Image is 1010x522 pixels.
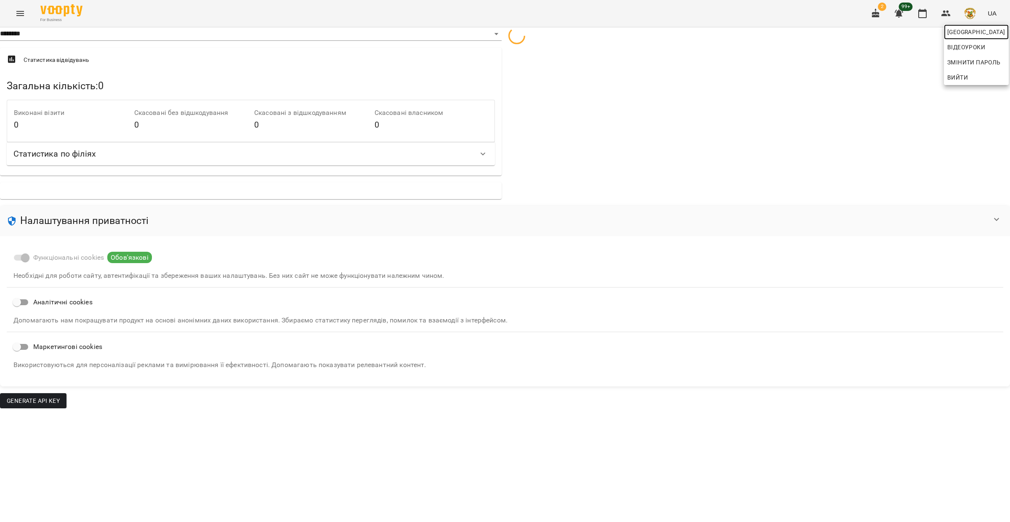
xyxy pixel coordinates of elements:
[947,57,1005,67] span: Змінити пароль
[947,72,968,83] span: Вийти
[944,70,1009,85] button: Вийти
[944,40,989,55] a: Відеоуроки
[944,55,1009,70] a: Змінити пароль
[944,24,1009,40] a: [GEOGRAPHIC_DATA]
[947,42,985,52] span: Відеоуроки
[947,27,1005,37] span: [GEOGRAPHIC_DATA]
